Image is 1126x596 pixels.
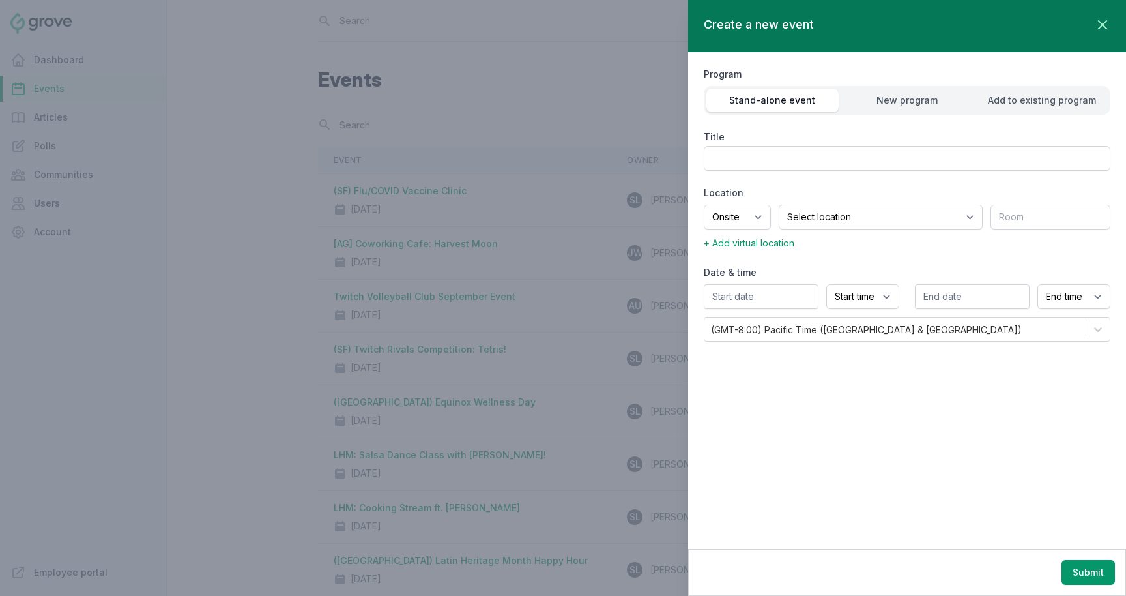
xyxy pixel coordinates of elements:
[915,284,1030,309] input: End date
[706,94,839,107] div: Stand-alone event
[975,94,1108,107] div: Add to existing program
[704,237,794,248] span: + Add virtual location
[704,130,1110,143] label: Title
[1061,560,1115,585] button: Submit
[704,16,814,34] h2: Create a new event
[711,323,1022,336] div: (GMT-8:00) Pacific Time ([GEOGRAPHIC_DATA] & [GEOGRAPHIC_DATA])
[704,186,1110,200] label: Location
[704,266,1110,279] label: Date & time
[990,205,1110,230] input: Room
[704,68,1110,81] label: Program
[841,94,974,107] div: New program
[704,284,818,309] input: Start date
